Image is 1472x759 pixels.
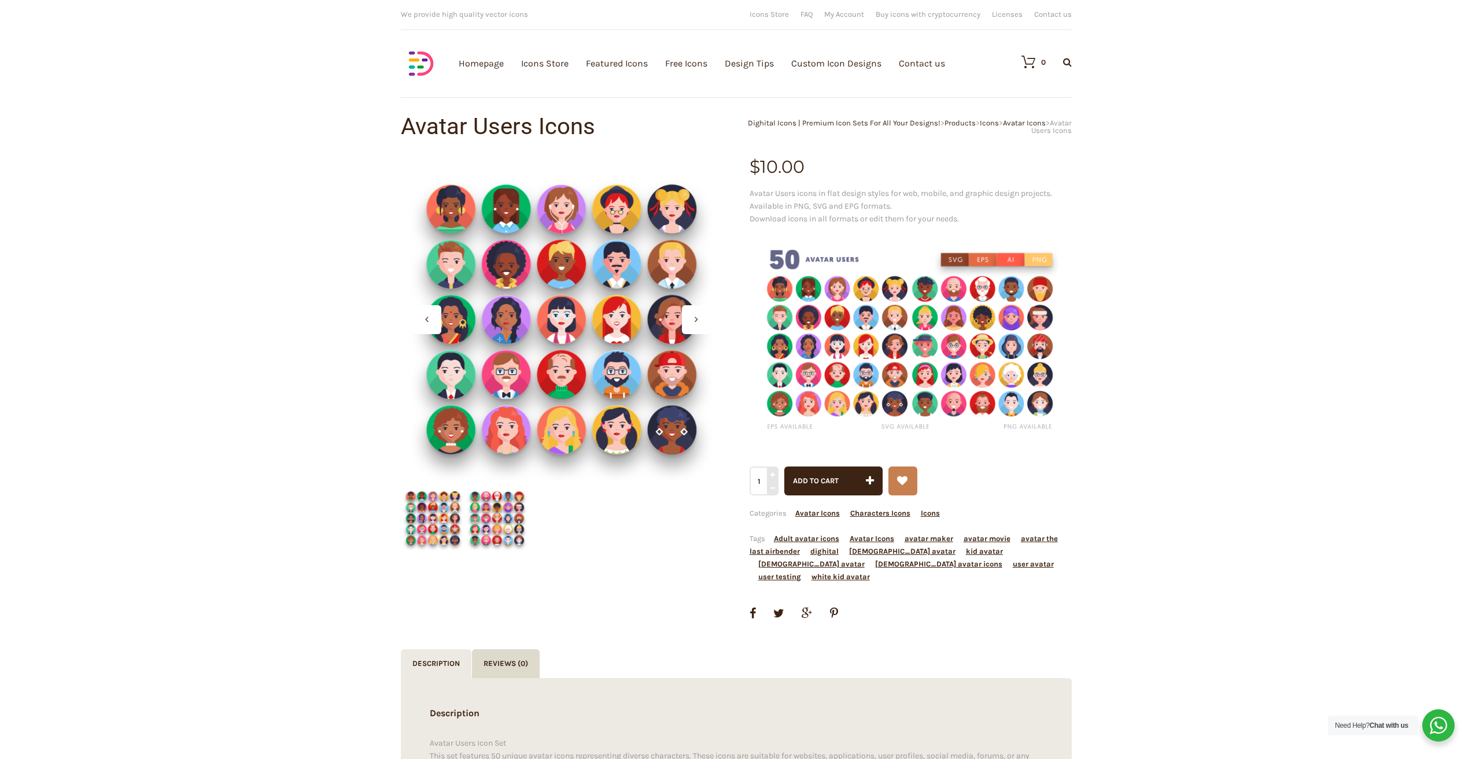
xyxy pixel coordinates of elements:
[824,10,864,18] a: My Account
[875,560,1002,568] a: [DEMOGRAPHIC_DATA] avatar icons
[876,10,980,18] a: Buy icons with cryptocurrency
[1370,721,1408,730] strong: Chat with us
[1003,119,1046,127] a: Avatar Icons
[750,234,1072,448] img: Avatar Users icons png/svg/eps
[748,119,940,127] a: Dighital Icons | Premium Icon Sets For All Your Designs!
[980,119,999,127] a: Icons
[750,10,789,18] a: Icons Store
[750,509,940,517] span: Categories
[966,547,1003,556] a: kid avatar
[795,509,840,517] a: Avatar Icons
[1013,560,1054,568] a: user avatar
[750,156,805,177] bdi: 10.00
[401,649,471,678] a: Description
[992,10,1023,18] a: Licenses
[964,534,1010,543] a: avatar movie
[945,119,976,127] a: Products
[810,547,839,556] a: dighital
[750,187,1072,225] p: Avatar Users icons in flat design styles for web, mobile, and graphic design projects. Available ...
[758,572,801,581] a: user testing
[793,476,839,485] span: Add to cart
[401,10,528,18] span: We provide high quality vector icons
[750,156,760,177] span: $
[849,547,955,556] a: [DEMOGRAPHIC_DATA] avatar
[472,649,540,678] a: Reviews (0)
[1031,119,1072,135] span: Avatar Users Icons
[1034,10,1072,18] a: Contact us
[774,534,839,543] a: Adult avatar icons
[736,119,1072,134] div: > > > >
[905,534,953,543] a: avatar maker
[750,534,1058,581] span: Tags
[430,707,1043,720] h2: Description
[1041,58,1046,66] div: 0
[758,560,865,568] a: [DEMOGRAPHIC_DATA] avatar
[784,466,883,495] button: Add to cart
[850,509,910,517] a: Characters Icons
[850,534,894,543] a: Avatar Icons
[921,509,940,517] a: Icons
[401,115,736,138] h1: Avatar Users Icons
[1335,721,1408,730] span: Need Help?
[465,486,529,550] img: AvatarUsers Icons Cover
[401,486,465,550] img: Avatar Users Icons
[811,572,870,581] a: white kid avatar
[1010,55,1046,69] a: 0
[800,10,813,18] a: FAQ
[750,466,777,495] input: Qty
